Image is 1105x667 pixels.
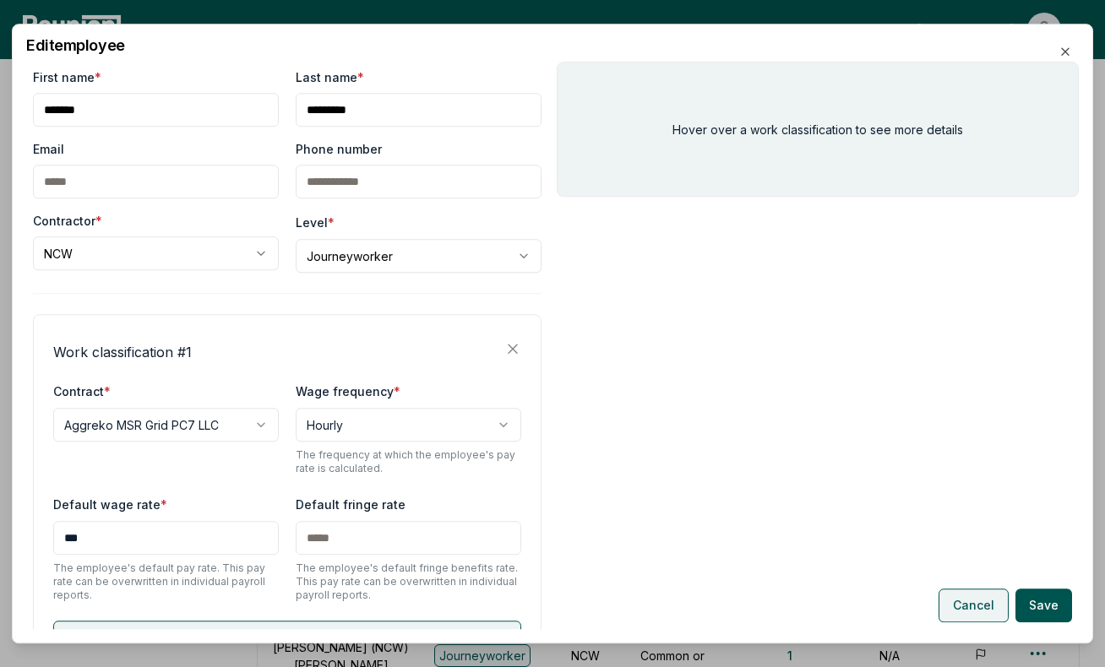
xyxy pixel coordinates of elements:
label: Last name [296,68,364,86]
h4: Work classification # 1 [53,342,192,362]
button: Save [1015,588,1072,622]
p: The employee's default fringe benefits rate. This pay rate can be overwritten in individual payro... [296,561,521,602]
button: Cancel [939,588,1009,622]
label: Contractor [33,212,102,230]
p: The frequency at which the employee's pay rate is calculated. [296,448,521,475]
label: Wage frequency [296,384,400,399]
p: The employee's default pay rate. This pay rate can be overwritten in individual payroll reports. [53,561,279,602]
h2: Edit employee [26,38,1079,53]
p: Hover over a work classification to see more details [672,121,963,138]
label: Level [296,215,335,230]
label: Email [33,140,64,158]
label: Contract [53,384,111,399]
label: First name [33,68,101,86]
label: Default fringe rate [296,497,406,512]
label: Phone number [296,140,382,158]
p: - [68,628,362,645]
label: Default wage rate [53,497,167,512]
